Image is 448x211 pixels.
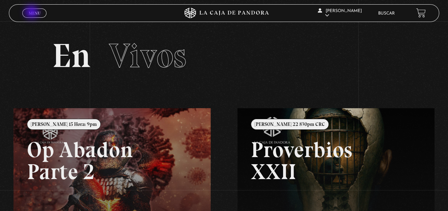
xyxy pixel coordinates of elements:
span: Vivos [109,35,186,76]
a: Buscar [378,11,395,16]
span: Menu [29,11,40,15]
span: [PERSON_NAME] [317,9,361,18]
span: Cerrar [26,17,43,22]
h2: En [52,39,396,73]
a: View your shopping cart [416,8,426,18]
